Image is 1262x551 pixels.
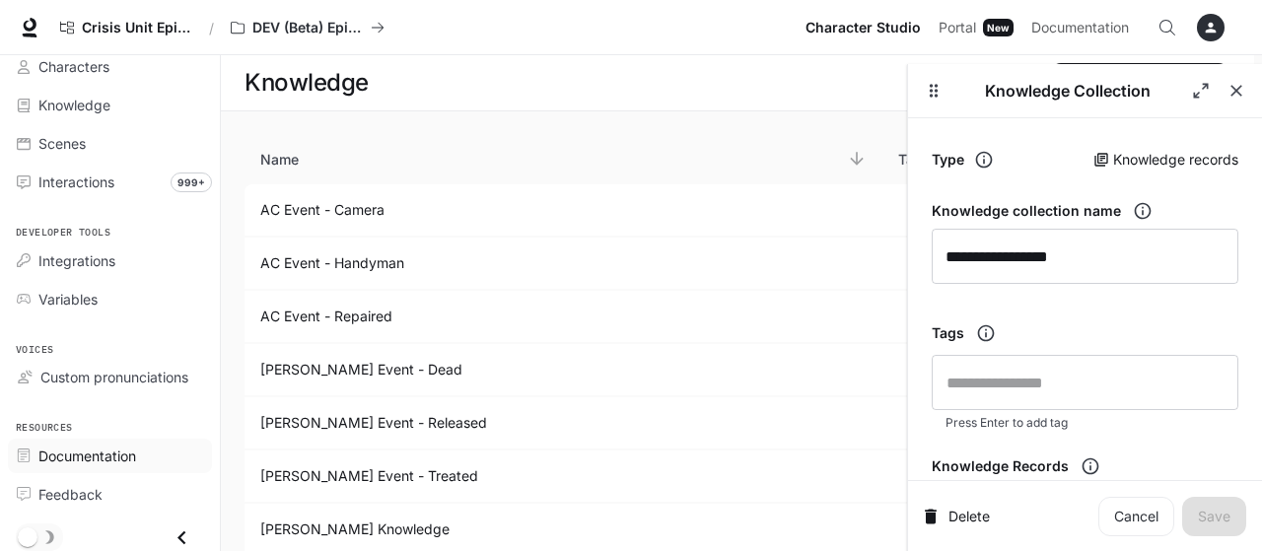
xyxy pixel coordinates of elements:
p: Alan Event - Released [260,413,851,433]
span: 999+ [171,172,212,192]
span: Integrations [38,250,115,271]
p: Alan Event - Dead [260,360,851,379]
span: Portal [939,16,976,40]
p: Press Enter to add tag [946,413,1225,433]
a: Interactions [8,165,212,199]
h1: Knowledge [245,63,369,103]
span: Documentation [1031,16,1129,40]
span: Feedback [38,484,103,505]
p: AC Event - Camera [260,200,851,220]
button: Drag to resize [916,73,951,108]
a: Custom pronunciations [8,360,212,394]
span: Custom pronunciations [40,367,188,387]
span: Scenes [38,133,86,154]
button: Delete Knowledge [924,497,991,536]
p: AC Event - Handyman [260,253,851,273]
span: Crisis Unit Episode 1 [82,20,192,36]
span: Character Studio [806,16,921,40]
a: Integrations [8,243,212,278]
span: Knowledge [38,95,110,115]
h6: Knowledge Records [932,456,1069,476]
button: Open Command Menu [1148,8,1187,47]
div: New [983,19,1014,36]
div: / [201,18,222,38]
span: Characters [38,56,109,77]
p: DEV (Beta) Episode 1 - Crisis Unit [252,20,363,36]
p: Alan Tiles Knowledge [260,519,851,539]
h6: Knowledge collection name [932,201,1121,221]
p: Knowledge Collection [951,79,1183,103]
span: Documentation [38,446,136,466]
p: Alan Event - Treated [260,466,851,486]
span: Variables [38,289,98,310]
a: Cancel [1098,497,1174,536]
a: Feedback [8,477,212,512]
a: Scenes [8,126,212,161]
a: Documentation [8,439,212,473]
span: Interactions [38,172,114,192]
a: Characters [8,49,212,84]
a: Knowledge [8,88,212,122]
a: Variables [8,282,212,316]
h6: Type [932,150,964,170]
button: All workspaces [222,8,393,47]
span: Dark mode toggle [18,525,37,547]
p: Name [260,146,299,172]
p: Knowledge records [1113,150,1238,170]
button: Add knowledge [1049,63,1230,103]
p: AC Event - Repaired [260,307,851,326]
h6: Tags [932,323,964,343]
